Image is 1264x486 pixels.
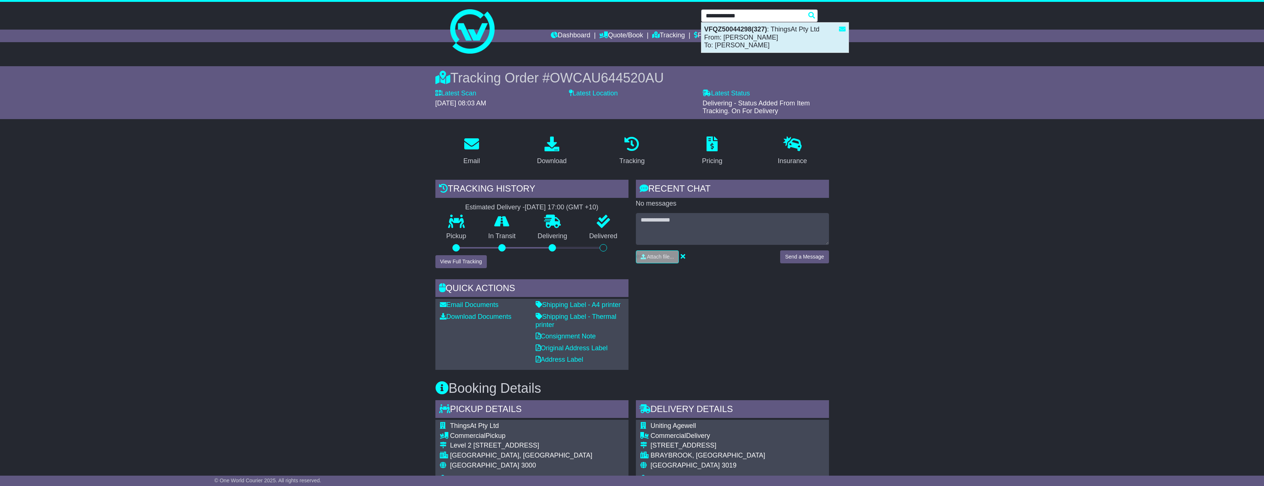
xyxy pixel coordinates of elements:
div: Insurance [778,156,807,166]
strong: VFQZ50044298(327) [704,26,767,33]
a: Tracking [614,134,649,169]
span: [DATE] 08:03 AM [435,99,486,107]
a: Pricing [697,134,727,169]
a: Email [458,134,485,169]
h3: Booking Details [435,381,829,396]
p: No messages [636,200,829,208]
span: 3000 [521,462,536,469]
span: Delivering - Status Added From Item Tracking. On For Delivery [702,99,810,115]
span: [PERSON_NAME] [651,475,705,482]
span: Uniting Agewell [651,422,696,429]
p: In Transit [477,232,527,240]
span: OWCAU644520AU [550,70,664,85]
div: [STREET_ADDRESS] [651,442,765,450]
div: Pricing [702,156,722,166]
div: Estimated Delivery - [435,203,628,212]
div: RECENT CHAT [636,180,829,200]
span: [GEOGRAPHIC_DATA] [450,462,519,469]
label: Latest Status [702,90,750,98]
a: Address Label [536,356,583,363]
a: Insurance [773,134,812,169]
span: 3019 [722,462,737,469]
div: : ThingsAt Pty Ltd From: [PERSON_NAME] To: [PERSON_NAME] [701,23,849,53]
p: Delivering [527,232,579,240]
span: Commercial [450,432,486,439]
p: Pickup [435,232,478,240]
div: Delivery Details [636,400,829,420]
button: Send a Message [780,250,829,263]
span: Commercial [651,432,686,439]
div: [GEOGRAPHIC_DATA], [GEOGRAPHIC_DATA] [450,452,593,460]
a: Download [532,134,572,169]
label: Latest Scan [435,90,476,98]
div: Pickup [450,432,593,440]
div: Tracking history [435,180,628,200]
div: Download [537,156,567,166]
a: Consignment Note [536,333,596,340]
a: Tracking [652,30,685,42]
span: [PERSON_NAME] [450,475,505,482]
span: © One World Courier 2025. All rights reserved. [215,477,321,483]
div: Tracking Order # [435,70,829,86]
a: Quote/Book [599,30,643,42]
label: Latest Location [569,90,618,98]
span: [GEOGRAPHIC_DATA] [651,462,720,469]
a: Shipping Label - A4 printer [536,301,621,308]
p: Delivered [578,232,628,240]
a: Email Documents [440,301,499,308]
div: Email [463,156,480,166]
a: Shipping Label - Thermal printer [536,313,617,328]
a: Financials [694,30,728,42]
div: Pickup Details [435,400,628,420]
div: Level 2 [STREET_ADDRESS] [450,442,593,450]
span: ThingsAt Pty Ltd [450,422,499,429]
div: BRAYBROOK, [GEOGRAPHIC_DATA] [651,452,765,460]
div: [DATE] 17:00 (GMT +10) [525,203,599,212]
a: Download Documents [440,313,512,320]
button: View Full Tracking [435,255,487,268]
a: Dashboard [551,30,590,42]
div: Tracking [619,156,644,166]
a: Original Address Label [536,344,608,352]
div: Quick Actions [435,279,628,299]
div: Delivery [651,432,765,440]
